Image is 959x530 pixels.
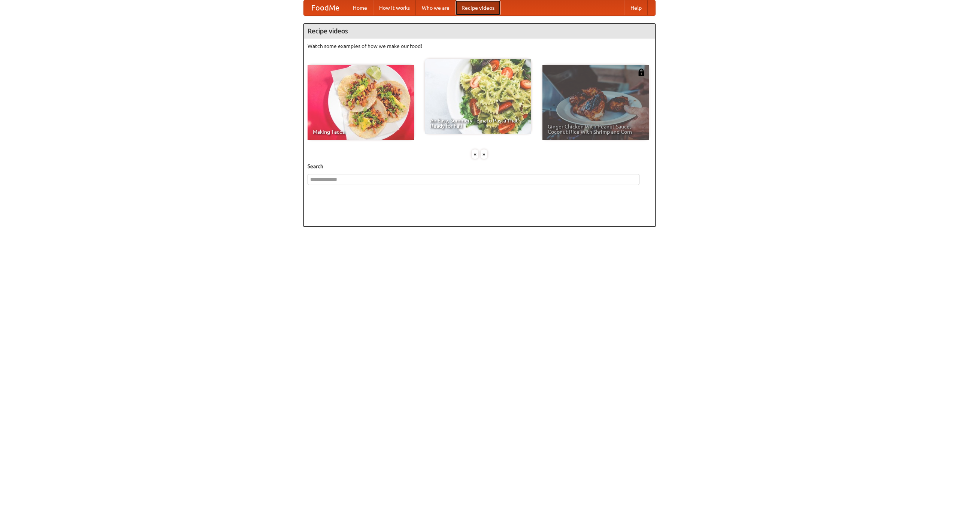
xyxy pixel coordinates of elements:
a: Home [347,0,373,15]
p: Watch some examples of how we make our food! [308,42,651,50]
span: An Easy, Summery Tomato Pasta That's Ready for Fall [430,118,526,128]
a: How it works [373,0,416,15]
a: Help [624,0,648,15]
span: Making Tacos [313,129,409,134]
a: Recipe videos [456,0,500,15]
div: « [472,149,478,159]
a: Making Tacos [308,65,414,140]
h5: Search [308,163,651,170]
a: Who we are [416,0,456,15]
div: » [481,149,487,159]
img: 483408.png [638,69,645,76]
h4: Recipe videos [304,24,655,39]
a: An Easy, Summery Tomato Pasta That's Ready for Fall [425,59,531,134]
a: FoodMe [304,0,347,15]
